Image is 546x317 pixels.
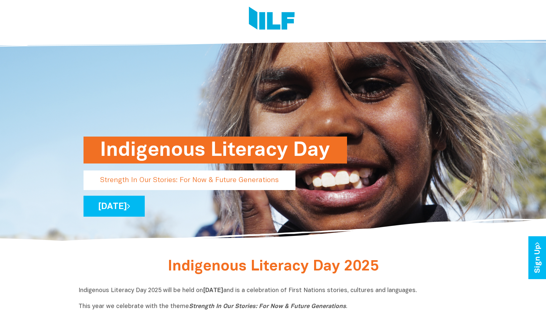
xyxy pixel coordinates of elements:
[189,304,346,309] i: Strength In Our Stories: For Now & Future Generations
[100,137,330,163] h1: Indigenous Literacy Day
[84,170,295,190] p: Strength In Our Stories: For Now & Future Generations
[84,196,145,217] a: [DATE]
[168,260,379,273] span: Indigenous Literacy Day 2025
[249,7,295,32] img: Logo
[203,288,223,293] b: [DATE]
